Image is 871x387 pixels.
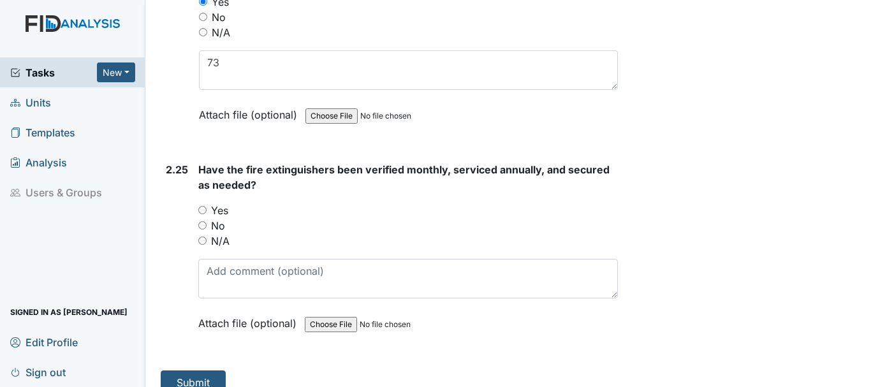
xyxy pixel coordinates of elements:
label: No [211,218,225,233]
label: Attach file (optional) [198,309,302,331]
span: Units [10,92,51,112]
input: N/A [199,28,207,36]
label: 2.25 [166,162,188,177]
label: N/A [212,25,230,40]
label: No [212,10,226,25]
a: Tasks [10,65,97,80]
span: Have the fire extinguishers been verified monthly, serviced annually, and secured as needed? [198,163,610,191]
span: Analysis [10,152,67,172]
span: Sign out [10,362,66,382]
input: Yes [198,206,207,214]
span: Templates [10,122,75,142]
input: No [198,221,207,230]
button: New [97,62,135,82]
input: No [199,13,207,21]
span: Signed in as [PERSON_NAME] [10,302,128,322]
span: Edit Profile [10,332,78,352]
label: Yes [211,203,228,218]
label: Attach file (optional) [199,100,302,122]
label: N/A [211,233,230,249]
input: N/A [198,237,207,245]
